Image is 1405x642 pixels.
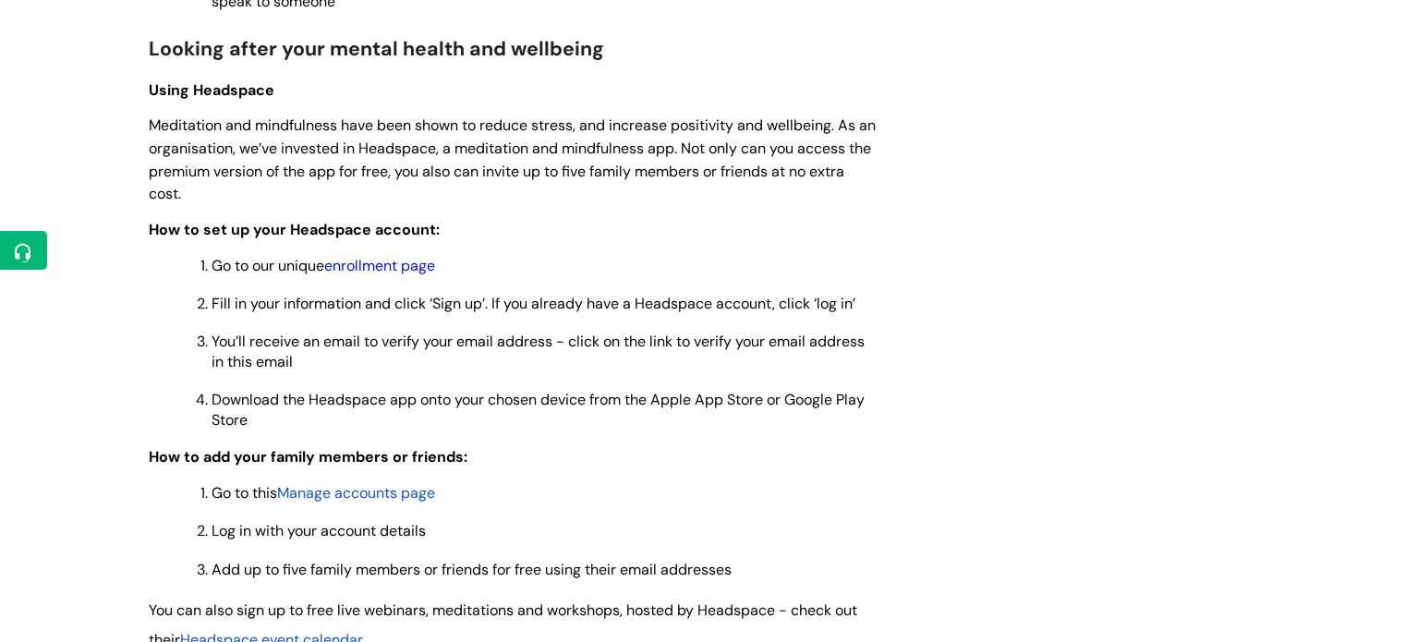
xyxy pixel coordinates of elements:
[212,332,865,371] span: You’ll receive an email to verify your email address - click on the link to verify your email add...
[149,80,274,100] span: Using Headspace
[212,483,277,503] span: Go to this
[212,294,855,313] span: Fill in your information and click ‘Sign up’. If you already have a Headspace account, click ‘log...
[324,256,435,275] a: enrollment page
[149,447,467,466] span: How to add your family members or friends:
[212,256,435,275] span: Go to our unique
[212,390,865,430] span: Download the Headspace app onto your chosen device from the Apple App Store or Google Play Store
[212,560,732,579] span: Add up to five family members or friends for free using their email addresses
[212,521,426,540] span: Log in with your account details
[149,36,604,62] span: Looking after your mental health and wellbeing
[149,115,876,203] span: Meditation and mindfulness have been shown to reduce stress, and increase positivity and wellbein...
[149,220,440,239] span: How to set up your Headspace account:
[277,483,435,503] a: Manage accounts page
